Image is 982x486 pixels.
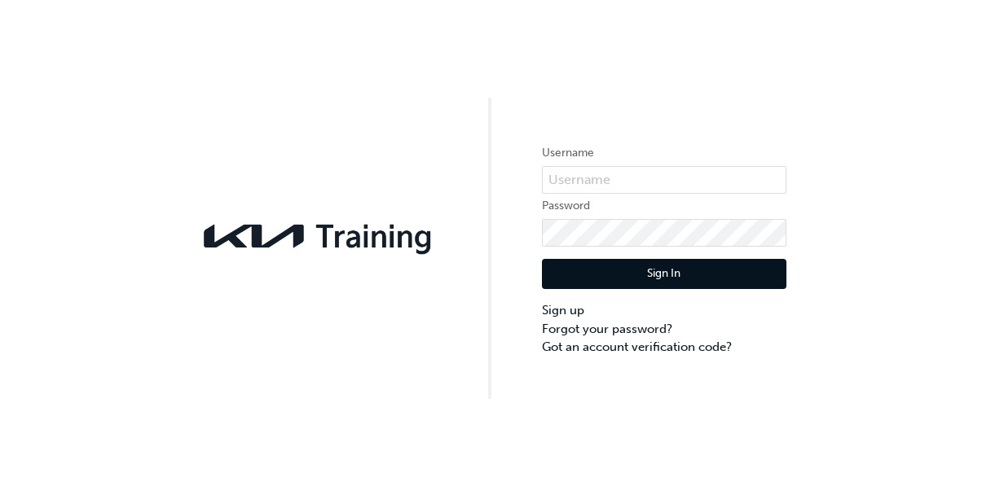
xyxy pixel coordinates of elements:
a: Got an account verification code? [542,338,786,357]
input: Username [542,166,786,194]
img: kia-training [196,214,441,258]
button: Sign In [542,259,786,290]
a: Sign up [542,301,786,320]
a: Forgot your password? [542,320,786,339]
label: Password [542,196,786,216]
label: Username [542,143,786,163]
